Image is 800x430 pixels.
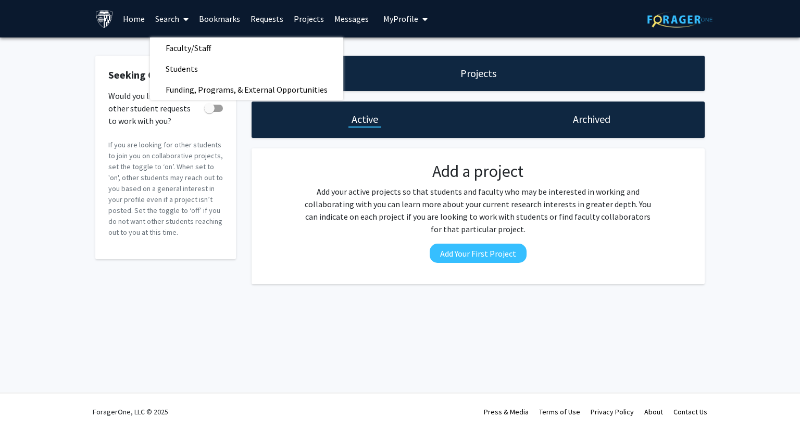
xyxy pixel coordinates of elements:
h2: Add a project [302,161,655,181]
a: Terms of Use [539,407,580,416]
a: Funding, Programs, & External Opportunities [150,82,343,97]
span: Would you like to receive other student requests to work with you? [108,90,200,127]
a: Search [150,1,194,37]
h1: Projects [460,66,496,81]
h1: Archived [573,112,610,127]
iframe: Chat [8,383,44,422]
span: Funding, Programs, & External Opportunities [150,79,343,100]
button: Add Your First Project [430,244,527,263]
img: Johns Hopkins University Logo [95,10,114,28]
a: Requests [245,1,289,37]
p: Add your active projects so that students and faculty who may be interested in working and collab... [302,185,655,235]
a: Messages [329,1,374,37]
span: Faculty/Staff [150,37,227,58]
span: Students [150,58,214,79]
a: Contact Us [673,407,707,416]
a: Faculty/Staff [150,40,343,56]
img: ForagerOne Logo [647,11,712,28]
a: About [644,407,663,416]
div: ForagerOne, LLC © 2025 [93,394,168,430]
a: Privacy Policy [591,407,634,416]
h2: Seeking Collaborators? [108,69,223,81]
p: If you are looking for other students to join you on collaborative projects, set the toggle to ‘o... [108,140,223,238]
h1: Active [352,112,378,127]
a: Home [118,1,150,37]
a: Bookmarks [194,1,245,37]
a: Press & Media [484,407,529,416]
a: Projects [289,1,329,37]
span: My Profile [383,14,418,24]
a: Students [150,61,343,77]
